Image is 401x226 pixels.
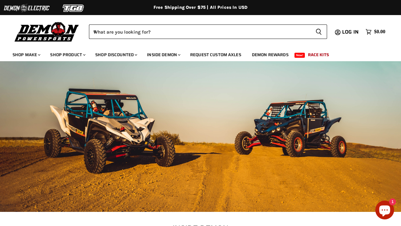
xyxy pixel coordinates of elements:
[247,48,293,61] a: Demon Rewards
[303,48,334,61] a: Race Kits
[8,48,44,61] a: Shop Make
[310,24,327,39] button: Search
[50,2,97,14] img: TGB Logo 2
[339,29,362,35] a: Log in
[13,20,81,43] img: Demon Powersports
[89,24,310,39] input: When autocomplete results are available use up and down arrows to review and enter to select
[91,48,141,61] a: Shop Discounted
[294,53,305,58] span: New!
[45,48,89,61] a: Shop Product
[89,24,327,39] form: Product
[185,48,246,61] a: Request Custom Axles
[8,46,384,61] ul: Main menu
[374,29,385,35] span: $0.00
[3,2,50,14] img: Demon Electric Logo 2
[142,48,184,61] a: Inside Demon
[342,28,359,36] span: Log in
[362,27,388,36] a: $0.00
[373,201,396,221] inbox-online-store-chat: Shopify online store chat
